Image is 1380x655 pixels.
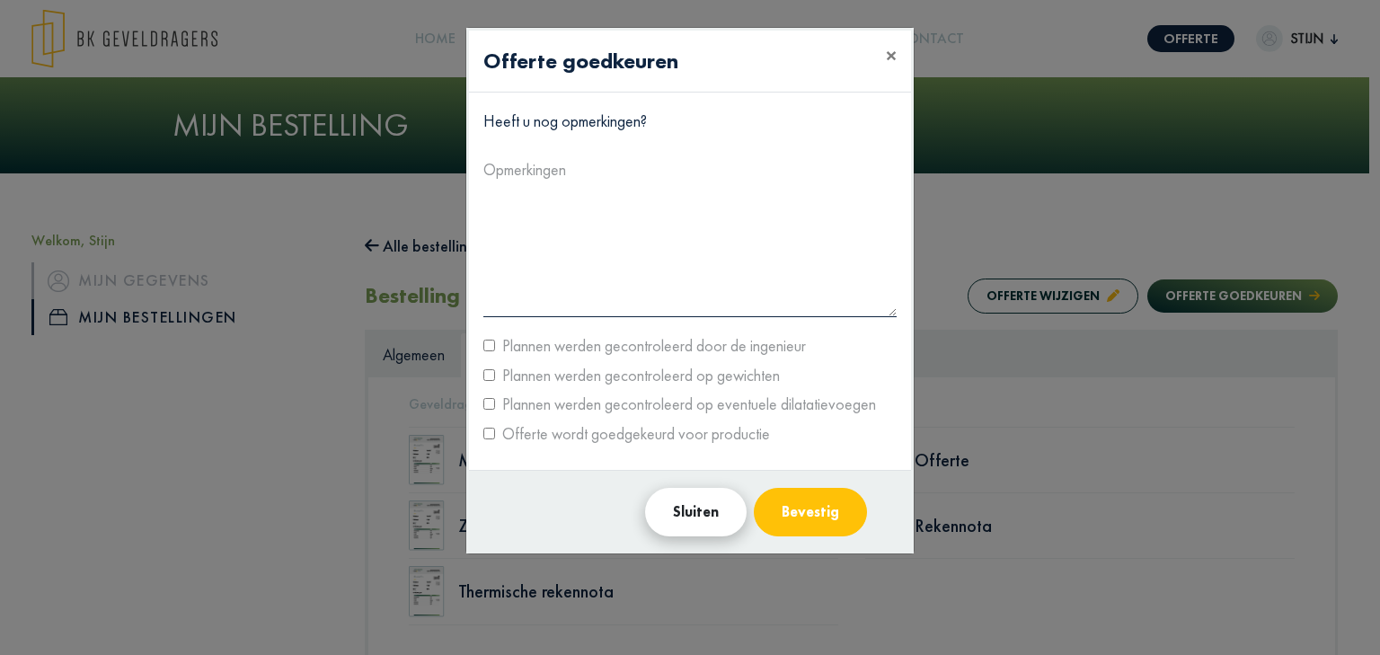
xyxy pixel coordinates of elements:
label: Opmerkingen [483,155,566,184]
label: Plannen werden gecontroleerd op gewichten [495,361,780,390]
label: Offerte wordt goedgekeurd voor productie [495,420,770,448]
label: Plannen werden gecontroleerd door de ingenieur [495,332,806,360]
span: × [886,41,897,69]
button: Sluiten [645,488,747,536]
label: Plannen werden gecontroleerd op eventuele dilatatievoegen [495,390,876,419]
h4: Offerte goedkeuren [483,45,678,77]
p: Heeft u nog opmerkingen? [483,107,897,136]
button: Bevestig [754,488,867,536]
